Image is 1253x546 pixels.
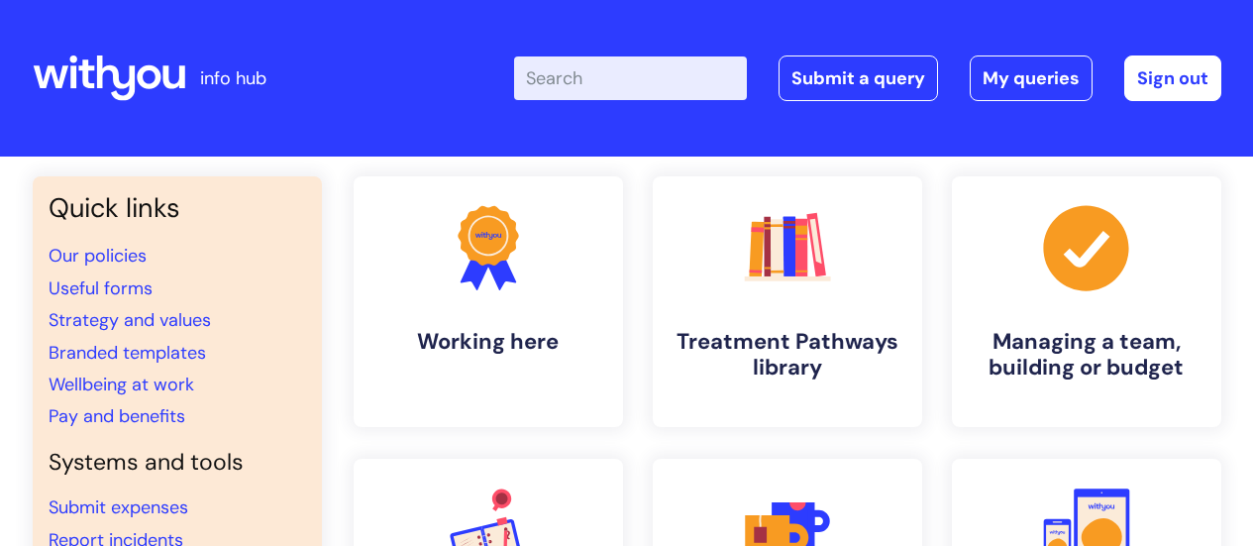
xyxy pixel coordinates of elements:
p: info hub [200,62,266,94]
h4: Managing a team, building or budget [968,329,1205,382]
a: Sign out [1124,55,1221,101]
a: Submit a query [779,55,938,101]
h3: Quick links [49,192,306,224]
h4: Systems and tools [49,449,306,477]
h4: Treatment Pathways library [669,329,906,382]
div: | - [514,55,1221,101]
a: Our policies [49,244,147,268]
a: Managing a team, building or budget [952,176,1221,427]
a: Working here [354,176,623,427]
a: Treatment Pathways library [653,176,922,427]
a: Branded templates [49,341,206,365]
a: My queries [970,55,1093,101]
a: Pay and benefits [49,404,185,428]
a: Wellbeing at work [49,373,194,396]
h4: Working here [369,329,607,355]
input: Search [514,56,747,100]
a: Useful forms [49,276,153,300]
a: Strategy and values [49,308,211,332]
a: Submit expenses [49,495,188,519]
